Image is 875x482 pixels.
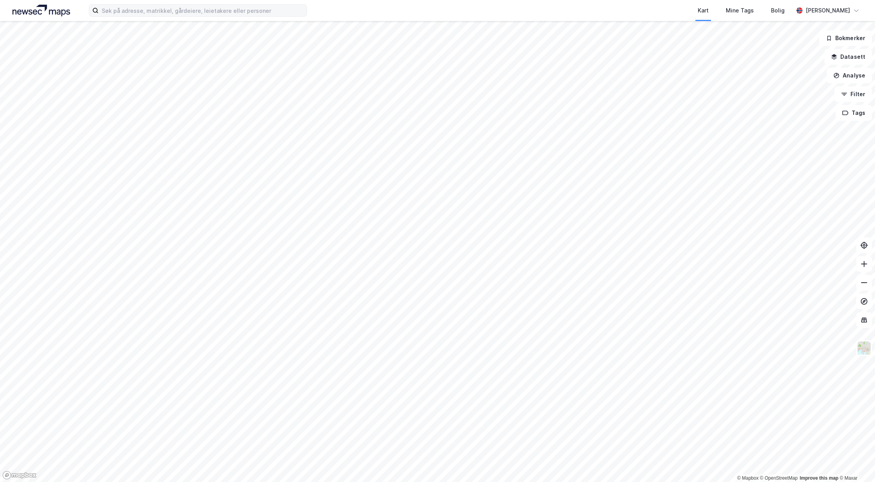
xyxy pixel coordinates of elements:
a: Mapbox homepage [2,471,37,480]
iframe: Chat Widget [836,445,875,482]
img: Z [857,341,871,355]
a: OpenStreetMap [760,475,798,481]
img: logo.a4113a55bc3d86da70a041830d287a7e.svg [12,5,70,16]
div: Kart [698,6,709,15]
a: Improve this map [800,475,838,481]
div: Bolig [771,6,785,15]
button: Filter [834,86,872,102]
div: Kontrollprogram for chat [836,445,875,482]
input: Søk på adresse, matrikkel, gårdeiere, leietakere eller personer [99,5,307,16]
button: Tags [836,105,872,121]
button: Bokmerker [819,30,872,46]
div: Mine Tags [726,6,754,15]
div: [PERSON_NAME] [806,6,850,15]
button: Analyse [827,68,872,83]
button: Datasett [824,49,872,65]
a: Mapbox [737,475,759,481]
